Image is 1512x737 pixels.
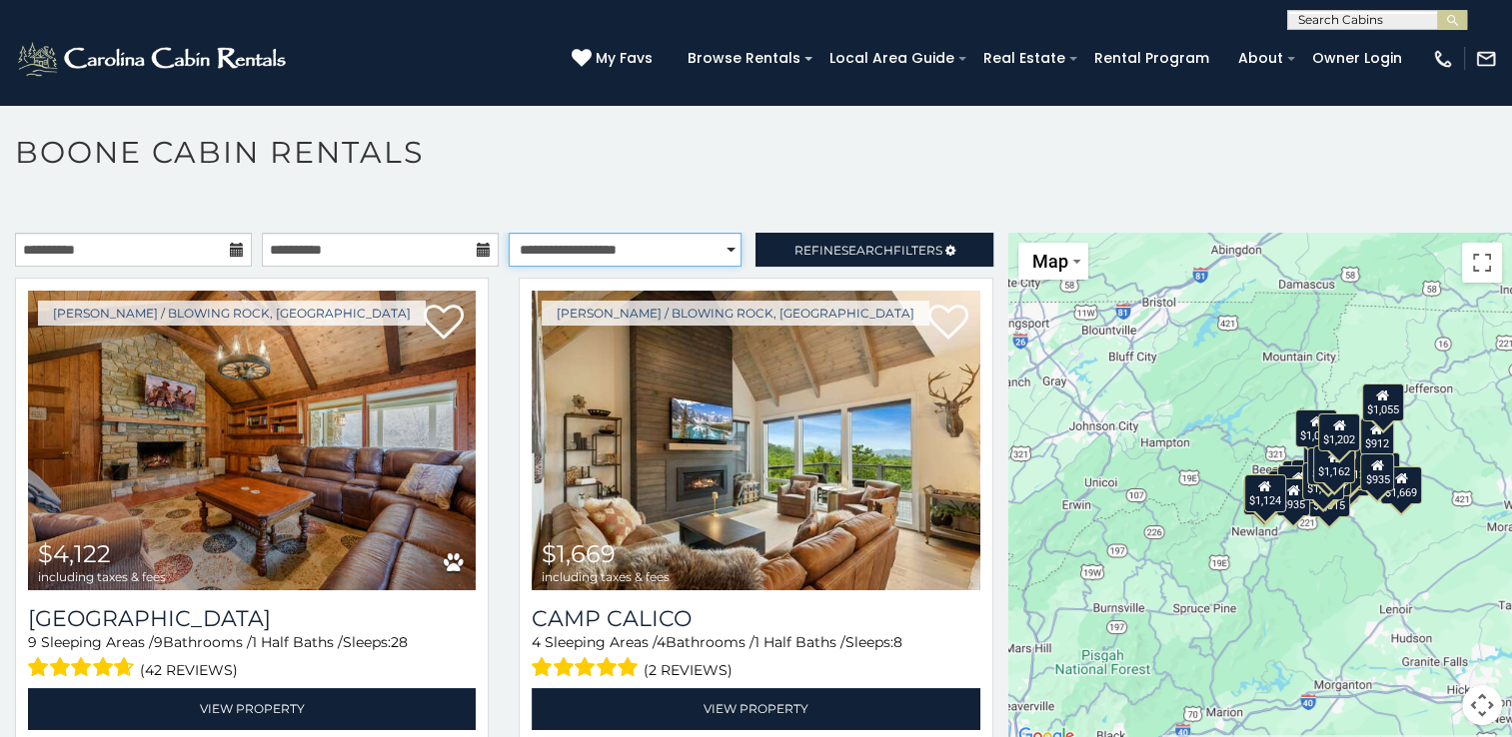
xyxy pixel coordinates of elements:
[542,539,616,568] span: $1,669
[542,301,929,326] a: [PERSON_NAME] / Blowing Rock, [GEOGRAPHIC_DATA]
[1360,416,1394,454] div: $912
[1475,48,1497,70] img: mail-regular-white.png
[252,633,343,651] span: 1 Half Baths /
[755,633,845,651] span: 1 Half Baths /
[542,570,670,583] span: including taxes & fees
[928,303,968,345] a: Add to favorites
[1244,473,1286,511] div: $1,124
[1361,382,1403,420] div: $1,055
[572,48,658,70] a: My Favs
[1318,412,1360,450] div: $1,202
[28,632,476,683] div: Sleeping Areas / Bathrooms / Sleeps:
[140,657,238,683] span: (42 reviews)
[38,539,111,568] span: $4,122
[38,301,426,326] a: [PERSON_NAME] / Blowing Rock, [GEOGRAPHIC_DATA]
[532,632,979,683] div: Sleeping Areas / Bathrooms / Sleeps:
[1276,477,1310,515] div: $935
[38,570,166,583] span: including taxes & fees
[1432,48,1454,70] img: phone-regular-white.png
[1228,43,1293,74] a: About
[1462,243,1502,283] button: Toggle fullscreen view
[644,657,733,683] span: (2 reviews)
[1018,243,1088,280] button: Change map style
[532,688,979,729] a: View Property
[794,243,942,258] span: Refine Filters
[893,633,902,651] span: 8
[841,243,893,258] span: Search
[532,291,979,590] a: Camp Calico $1,669 including taxes & fees
[1084,43,1219,74] a: Rental Program
[532,291,979,590] img: Camp Calico
[391,633,408,651] span: 28
[1360,453,1394,491] div: $935
[28,291,476,590] a: Appalachian Mountain Lodge $4,122 including taxes & fees
[756,233,992,267] a: RefineSearchFilters
[1295,409,1337,447] div: $1,052
[1306,446,1348,484] div: $1,075
[1380,466,1422,504] div: $1,669
[1307,478,1349,516] div: $1,815
[532,605,979,632] a: Camp Calico
[28,688,476,729] a: View Property
[596,48,653,69] span: My Favs
[1462,685,1502,725] button: Map camera controls
[1302,435,1344,473] div: $1,355
[28,605,476,632] h3: Appalachian Mountain Lodge
[28,605,476,632] a: [GEOGRAPHIC_DATA]
[1313,444,1355,482] div: $1,162
[678,43,810,74] a: Browse Rentals
[15,39,292,79] img: White-1-2.png
[532,633,541,651] span: 4
[1277,464,1319,502] div: $2,041
[973,43,1075,74] a: Real Estate
[154,633,163,651] span: 9
[1302,462,1344,500] div: $1,037
[28,633,37,651] span: 9
[1302,43,1412,74] a: Owner Login
[657,633,666,651] span: 4
[1032,251,1068,272] span: Map
[28,291,476,590] img: Appalachian Mountain Lodge
[424,303,464,345] a: Add to favorites
[819,43,964,74] a: Local Area Guide
[1243,477,1285,515] div: $1,476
